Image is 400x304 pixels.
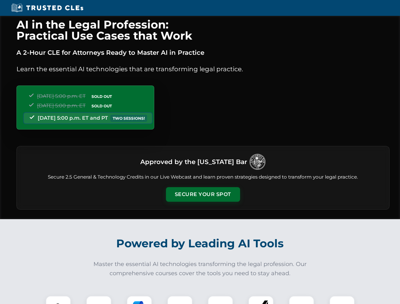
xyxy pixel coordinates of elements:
p: Master the essential AI technologies transforming the legal profession. Our comprehensive courses... [89,260,311,278]
h2: Powered by Leading AI Tools [25,232,376,255]
h3: Approved by the [US_STATE] Bar [140,156,247,168]
span: SOLD OUT [89,103,114,109]
h1: AI in the Legal Profession: Practical Use Cases that Work [16,19,390,41]
button: Secure Your Spot [166,187,240,202]
span: [DATE] 5:00 p.m. ET [37,93,86,99]
p: Secure 2.5 General & Technology Credits in our Live Webcast and learn proven strategies designed ... [24,174,382,181]
p: Learn the essential AI technologies that are transforming legal practice. [16,64,390,74]
img: Logo [250,154,265,170]
img: Trusted CLEs [10,3,85,13]
p: A 2-Hour CLE for Attorneys Ready to Master AI in Practice [16,47,390,58]
span: [DATE] 5:00 p.m. ET [37,103,86,109]
span: SOLD OUT [89,93,114,100]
